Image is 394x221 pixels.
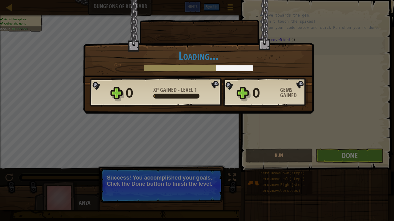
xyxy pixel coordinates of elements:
[252,83,276,103] div: 0
[180,86,194,94] span: Level
[153,87,197,93] div: -
[194,86,197,94] span: 1
[126,83,150,103] div: 0
[280,87,308,98] div: Gems Gained
[90,49,308,62] h1: Loading...
[153,86,178,94] span: XP Gained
